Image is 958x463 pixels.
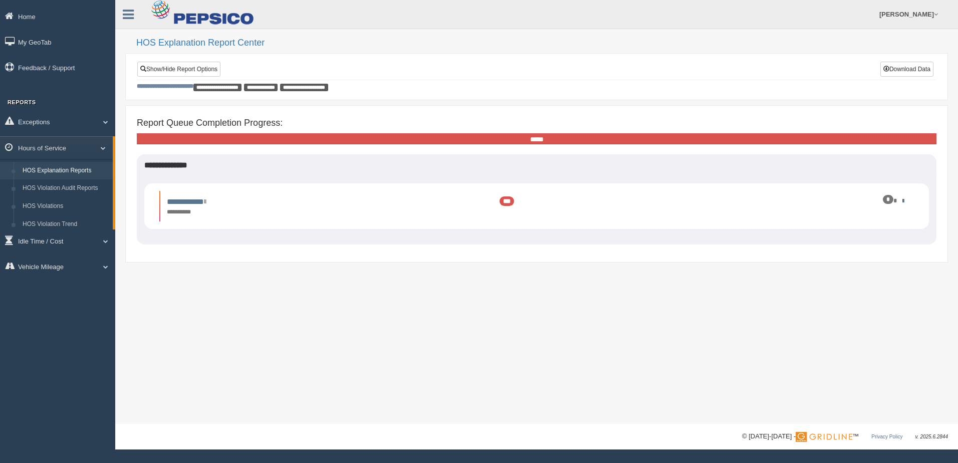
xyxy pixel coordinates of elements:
h4: Report Queue Completion Progress: [137,118,936,128]
button: Download Data [880,62,933,77]
a: HOS Violation Trend [18,215,113,234]
li: Expand [159,191,914,221]
a: Show/Hide Report Options [137,62,220,77]
a: HOS Violation Audit Reports [18,179,113,197]
div: © [DATE]-[DATE] - ™ [742,431,948,442]
img: Gridline [796,432,852,442]
a: Privacy Policy [871,434,902,439]
a: HOS Violations [18,197,113,215]
h2: HOS Explanation Report Center [136,38,948,48]
a: HOS Explanation Reports [18,162,113,180]
span: v. 2025.6.2844 [915,434,948,439]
